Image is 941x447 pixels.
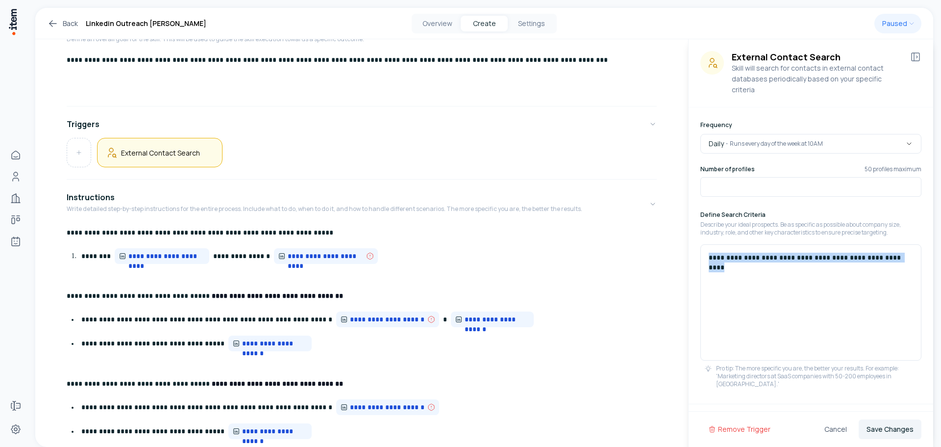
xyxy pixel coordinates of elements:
h5: External Contact Search [121,148,200,158]
button: Save Changes [859,420,921,439]
button: Triggers [67,110,657,138]
button: InstructionsWrite detailed step-by-step instructions for the entire process. Include what to do, ... [67,184,657,225]
p: 50 profiles maximum [865,165,921,173]
p: Write detailed step-by-step instructions for the entire process. Include what to do, when to do i... [67,205,582,213]
a: Companies [6,188,25,208]
p: Pro tip: The more specific you are, the better your results. For example: 'Marketing directors at... [716,365,917,388]
a: Deals [6,210,25,230]
button: Test Search [700,408,921,436]
button: Settings [508,16,555,31]
a: Back [47,18,78,29]
button: Overview [414,16,461,31]
p: Describe your ideal prospects. Be as specific as possible about company size, industry, role, and... [700,221,921,237]
button: Cancel [817,420,855,439]
h4: Triggers [67,118,99,130]
button: Create [461,16,508,31]
label: Frequency [700,121,732,129]
div: Triggers [67,138,657,175]
h6: Define Search Criteria [700,210,921,219]
p: Skill will search for contacts in external contact databases periodically based on your specific ... [732,63,902,95]
h1: Linkedin Outreach [PERSON_NAME] [86,18,206,29]
a: Home [6,145,25,165]
a: People [6,167,25,186]
h3: External Contact Search [732,51,902,63]
label: Number of profiles [700,165,755,173]
button: Remove Trigger [700,420,778,439]
p: Define an overall goal for the skill. This will be used to guide the skill execution towards a sp... [67,35,364,43]
a: Forms [6,396,25,416]
h4: Instructions [67,191,115,203]
a: Settings [6,420,25,439]
img: Item Brain Logo [8,8,18,36]
div: GoalDefine an overall goal for the skill. This will be used to guide the skill execution towards ... [67,55,657,102]
a: Agents [6,232,25,251]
